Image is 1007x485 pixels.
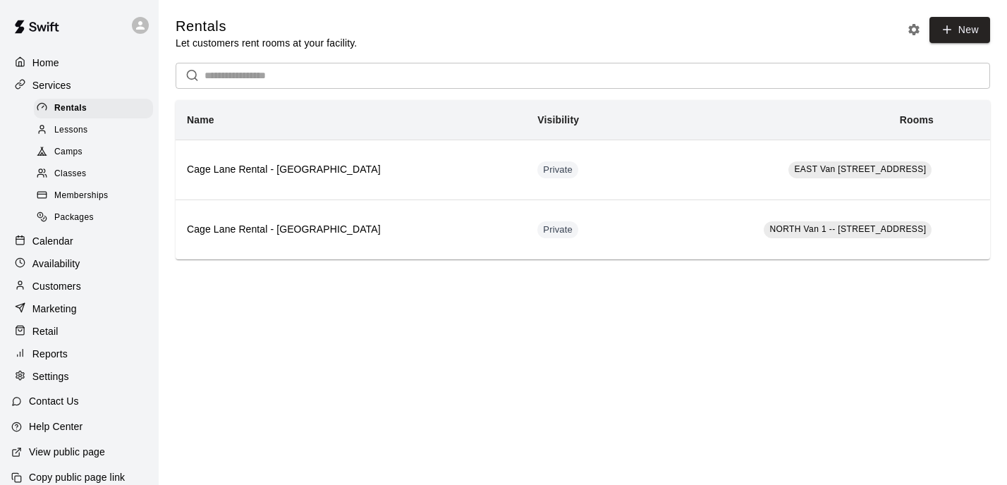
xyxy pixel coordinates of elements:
[187,162,515,178] h6: Cage Lane Rental - [GEOGRAPHIC_DATA]
[176,36,357,50] p: Let customers rent rooms at your facility.
[11,52,147,73] a: Home
[537,161,578,178] div: This service is hidden, and can only be accessed via a direct link
[11,276,147,297] a: Customers
[32,347,68,361] p: Reports
[769,224,926,234] span: NORTH Van 1 -- [STREET_ADDRESS]
[176,17,357,36] h5: Rentals
[34,185,159,207] a: Memberships
[11,343,147,364] a: Reports
[29,445,105,459] p: View public page
[32,279,81,293] p: Customers
[176,100,990,259] table: simple table
[32,257,80,271] p: Availability
[34,119,159,141] a: Lessons
[34,142,159,164] a: Camps
[537,164,578,177] span: Private
[32,234,73,248] p: Calendar
[929,17,990,43] a: New
[11,321,147,342] a: Retail
[32,369,69,383] p: Settings
[54,102,87,116] span: Rentals
[11,366,147,387] a: Settings
[54,123,88,137] span: Lessons
[54,211,94,225] span: Packages
[537,223,578,237] span: Private
[29,419,83,434] p: Help Center
[32,324,59,338] p: Retail
[34,121,153,140] div: Lessons
[29,394,79,408] p: Contact Us
[54,189,108,203] span: Memberships
[34,97,159,119] a: Rentals
[11,75,147,96] a: Services
[34,186,153,206] div: Memberships
[11,298,147,319] a: Marketing
[34,208,153,228] div: Packages
[34,164,159,185] a: Classes
[34,99,153,118] div: Rentals
[537,221,578,238] div: This service is hidden, and can only be accessed via a direct link
[11,253,147,274] a: Availability
[794,164,926,174] span: EAST Van [STREET_ADDRESS]
[187,114,214,125] b: Name
[32,56,59,70] p: Home
[54,145,83,159] span: Camps
[54,167,86,181] span: Classes
[32,302,77,316] p: Marketing
[32,78,71,92] p: Services
[903,19,924,40] button: Rental settings
[900,114,934,125] b: Rooms
[11,231,147,252] a: Calendar
[187,222,515,238] h6: Cage Lane Rental - [GEOGRAPHIC_DATA]
[29,470,125,484] p: Copy public page link
[34,142,153,162] div: Camps
[537,114,579,125] b: Visibility
[34,207,159,229] a: Packages
[34,164,153,184] div: Classes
